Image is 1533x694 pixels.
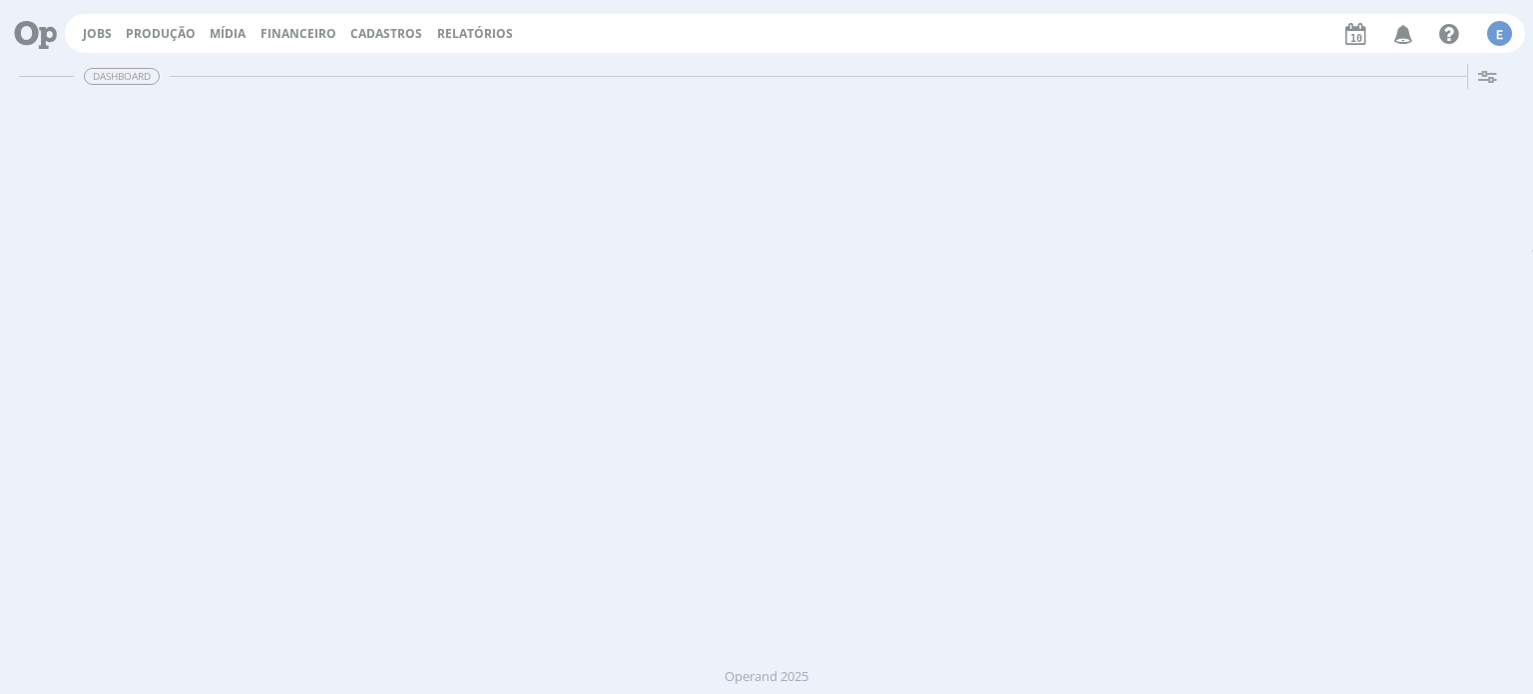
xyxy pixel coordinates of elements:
[120,26,202,42] button: Produção
[126,25,196,42] a: Produção
[210,25,246,42] a: Mídia
[437,25,513,42] a: Relatórios
[255,26,342,42] button: Financeiro
[1487,21,1512,46] div: E
[83,25,112,42] a: Jobs
[1486,16,1513,51] button: E
[350,25,422,42] span: Cadastros
[260,25,336,42] a: Financeiro
[84,68,160,85] span: Dashboard
[344,26,428,42] button: Cadastros
[204,26,252,42] button: Mídia
[431,26,519,42] button: Relatórios
[77,26,118,42] button: Jobs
